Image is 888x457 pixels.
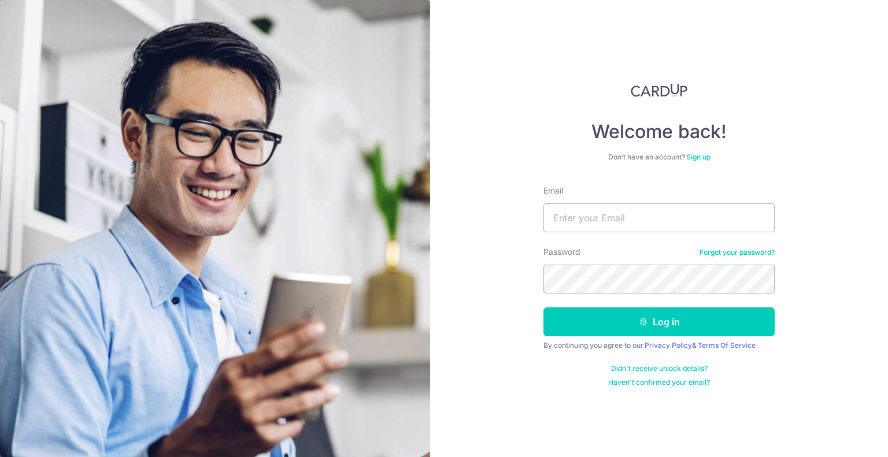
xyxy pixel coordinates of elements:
[543,246,580,258] label: Password
[608,378,710,387] a: Haven't confirmed your email?
[700,248,775,257] a: Forgot your password?
[543,341,775,350] div: By continuing you agree to our &
[686,153,711,161] a: Sign up
[543,120,775,143] h4: Welcome back!
[543,307,775,336] button: Log in
[543,153,775,162] div: Don’t have an account?
[698,341,756,350] a: Terms Of Service
[611,364,708,373] a: Didn't receive unlock details?
[543,185,563,196] label: Email
[645,341,692,350] a: Privacy Policy
[543,203,775,232] input: Enter your Email
[631,83,687,97] img: CardUp Logo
